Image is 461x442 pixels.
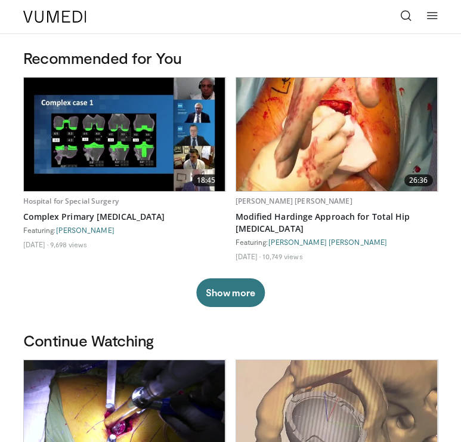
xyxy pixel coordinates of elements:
[50,240,87,249] li: 9,698 views
[23,211,226,223] a: Complex Primary [MEDICAL_DATA]
[23,196,119,206] a: Hospital for Special Surgery
[262,251,302,261] li: 10,749 views
[23,331,438,350] h3: Continue Watching
[56,226,115,234] a: [PERSON_NAME]
[23,240,49,249] li: [DATE]
[236,78,438,191] a: 26:36
[236,78,438,191] img: e4f4e4a0-26bd-4e35-9fbb-bdfac94fc0d8.620x360_q85_upscale.jpg
[24,78,225,191] a: 18:45
[236,196,352,206] a: [PERSON_NAME] [PERSON_NAME]
[23,48,438,67] h3: Recommended for You
[236,237,438,247] div: Featuring:
[236,251,261,261] li: [DATE]
[236,211,438,235] a: Modified Hardinge Approach for Total Hip [MEDICAL_DATA]
[404,174,433,186] span: 26:36
[24,78,225,191] img: e4f1a5b7-268b-4559-afc9-fa94e76e0451.620x360_q85_upscale.jpg
[196,278,265,307] button: Show more
[23,225,226,235] div: Featuring:
[268,238,388,246] a: [PERSON_NAME] [PERSON_NAME]
[192,174,221,186] span: 18:45
[23,11,86,23] img: VuMedi Logo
